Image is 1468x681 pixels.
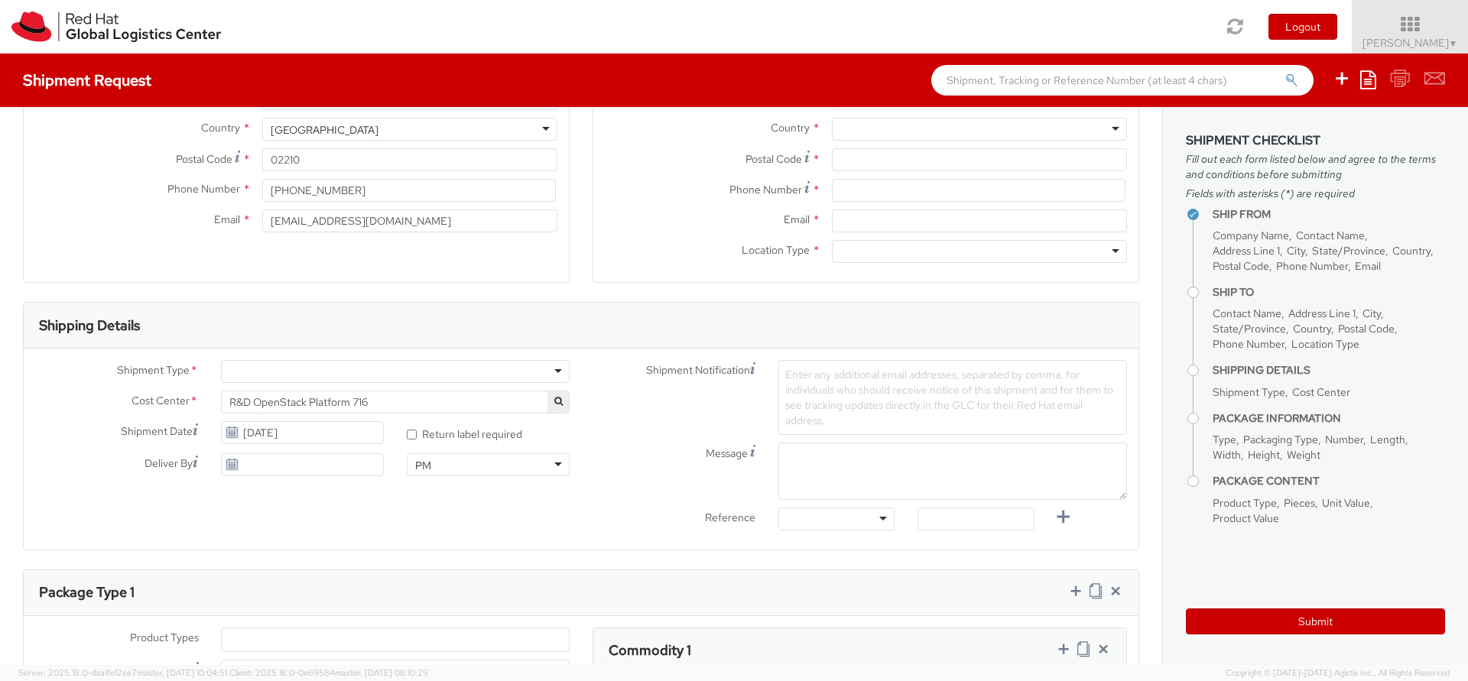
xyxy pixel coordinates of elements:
span: Message [706,446,748,460]
span: Type [1213,433,1236,446]
input: Return label required [407,430,417,439]
h4: Package Information [1213,413,1445,424]
h3: Commodity 1 [609,643,691,658]
h4: Shipping Details [1213,365,1445,376]
span: Contact Name [1213,306,1281,320]
span: Location Type [742,243,810,257]
span: Phone Number [729,183,802,196]
span: Product Types [130,631,199,644]
span: City [1362,306,1381,320]
div: PM [415,458,431,473]
span: Shipment Date [121,423,193,439]
div: [GEOGRAPHIC_DATA] [271,122,378,138]
span: Shipment Type [117,362,190,380]
h4: Package Content [1213,475,1445,487]
span: [PERSON_NAME] [1362,36,1458,50]
span: Width [1213,448,1241,462]
span: Phone Number [1276,259,1348,273]
span: Length [1370,433,1405,446]
span: Server: 2025.18.0-daa1fe12ee7 [18,667,227,678]
button: Submit [1186,608,1445,634]
span: Fill out each form listed below and agree to the terms and conditions before submitting [1186,151,1445,182]
span: Packaging Type [116,663,191,677]
span: Email [214,212,240,226]
span: Country [1293,322,1331,336]
span: State/Province [1213,322,1286,336]
span: Country [771,121,810,135]
span: Product Type [1213,496,1277,510]
span: Copyright © [DATE]-[DATE] Agistix Inc., All Rights Reserved [1226,667,1450,679]
span: ▼ [1449,37,1458,50]
span: Cost Center [1292,385,1350,399]
h3: Shipment Checklist [1186,134,1445,148]
span: Company Name [1213,229,1289,242]
span: Shipment Notification [646,362,750,378]
span: R&D OpenStack Platform 716 [229,395,561,409]
span: City [1287,244,1305,258]
span: Phone Number [1213,337,1284,351]
span: Postal Code [1338,322,1395,336]
input: Shipment, Tracking or Reference Number (at least 4 chars) [931,65,1314,96]
span: Address Line 1 [1288,306,1356,320]
h3: Package Type 1 [39,585,135,600]
span: Postal Code [176,152,232,166]
span: Email [1355,259,1381,273]
h4: Shipment Request [23,72,151,89]
span: Country [1392,244,1431,258]
span: Number [1325,433,1363,446]
span: Client: 2025.18.0-0e69584 [229,667,428,678]
span: Unit Value [1322,496,1370,510]
span: Deliver By [145,456,193,472]
span: Postal Code [1213,259,1269,273]
span: master, [DATE] 10:04:51 [137,667,227,678]
span: master, [DATE] 08:10:29 [335,667,428,678]
span: Country [201,121,240,135]
h3: Shipping Details [39,318,140,333]
span: Phone Number [167,182,240,196]
span: Postal Code [745,152,802,166]
span: Packaging Type [1243,433,1318,446]
span: Shipment Type [1213,385,1285,399]
span: Pieces [1284,496,1315,510]
span: Location Type [1291,337,1359,351]
span: Fields with asterisks (*) are required [1186,186,1445,201]
span: Cost Center [132,393,190,410]
span: Reference [705,511,755,524]
h4: Ship To [1213,287,1445,298]
span: Address Line 1 [1213,244,1280,258]
span: Weight [1287,448,1320,462]
img: rh-logistics-00dfa346123c4ec078e1.svg [11,11,221,42]
span: Contact Name [1296,229,1365,242]
span: Height [1248,448,1280,462]
h4: Ship From [1213,209,1445,220]
button: Logout [1268,14,1337,40]
span: State/Province [1312,244,1385,258]
span: Product Value [1213,511,1279,525]
label: Return label required [407,424,525,442]
span: Email [784,212,810,226]
span: R&D OpenStack Platform 716 [221,391,570,413]
span: Enter any additional email addresses, separated by comma, for individuals who should receive noti... [785,368,1113,427]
